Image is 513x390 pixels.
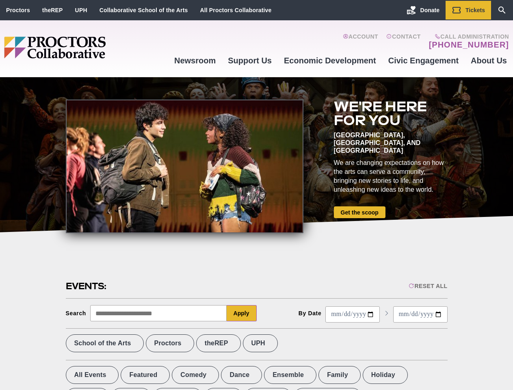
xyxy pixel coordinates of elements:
label: Family [318,366,361,384]
span: Donate [420,7,439,13]
div: [GEOGRAPHIC_DATA], [GEOGRAPHIC_DATA], and [GEOGRAPHIC_DATA] [334,131,448,154]
label: Proctors [146,334,194,352]
div: We are changing expectations on how the arts can serve a community, bringing new stories to life,... [334,158,448,194]
label: Comedy [172,366,219,384]
a: Donate [400,1,446,19]
a: Newsroom [168,50,222,71]
a: Proctors [6,7,30,13]
label: theREP [196,334,241,352]
label: Featured [121,366,170,384]
label: Dance [221,366,262,384]
a: Economic Development [278,50,382,71]
a: Get the scoop [334,206,385,218]
img: Proctors logo [4,37,168,58]
a: [PHONE_NUMBER] [429,40,509,50]
div: Reset All [409,283,447,289]
a: Support Us [222,50,278,71]
label: Ensemble [264,366,316,384]
div: Search [66,310,87,316]
label: All Events [66,366,119,384]
h2: We're here for you [334,100,448,127]
label: UPH [243,334,278,352]
label: Holiday [363,366,408,384]
a: UPH [75,7,87,13]
a: Civic Engagement [382,50,465,71]
a: Account [343,33,378,50]
span: Call Administration [426,33,509,40]
label: School of the Arts [66,334,144,352]
a: Contact [386,33,421,50]
button: Apply [227,305,257,321]
span: Tickets [465,7,485,13]
h2: Events: [66,280,108,292]
a: All Proctors Collaborative [200,7,271,13]
div: By Date [299,310,322,316]
a: theREP [42,7,63,13]
a: About Us [465,50,513,71]
a: Collaborative School of the Arts [100,7,188,13]
a: Tickets [446,1,491,19]
a: Search [491,1,513,19]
